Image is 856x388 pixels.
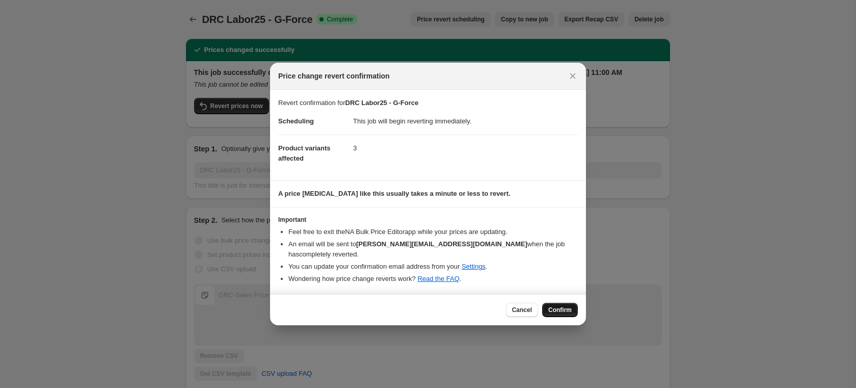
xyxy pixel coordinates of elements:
[417,275,459,282] a: Read the FAQ
[288,262,578,272] li: You can update your confirmation email address from your .
[542,303,578,317] button: Confirm
[278,144,331,162] span: Product variants affected
[462,263,486,270] a: Settings
[356,240,527,248] b: [PERSON_NAME][EMAIL_ADDRESS][DOMAIN_NAME]
[345,99,419,107] b: DRC Labor25 - G-Force
[278,71,390,81] span: Price change revert confirmation
[512,306,532,314] span: Cancel
[278,98,578,108] p: Revert confirmation for
[566,69,580,83] button: Close
[278,216,578,224] h3: Important
[506,303,538,317] button: Cancel
[288,227,578,237] li: Feel free to exit the NA Bulk Price Editor app while your prices are updating.
[353,108,578,135] dd: This job will begin reverting immediately.
[278,190,511,197] b: A price [MEDICAL_DATA] like this usually takes a minute or less to revert.
[288,274,578,284] li: Wondering how price change reverts work? .
[548,306,572,314] span: Confirm
[288,239,578,260] li: An email will be sent to when the job has completely reverted .
[353,135,578,162] dd: 3
[278,117,314,125] span: Scheduling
